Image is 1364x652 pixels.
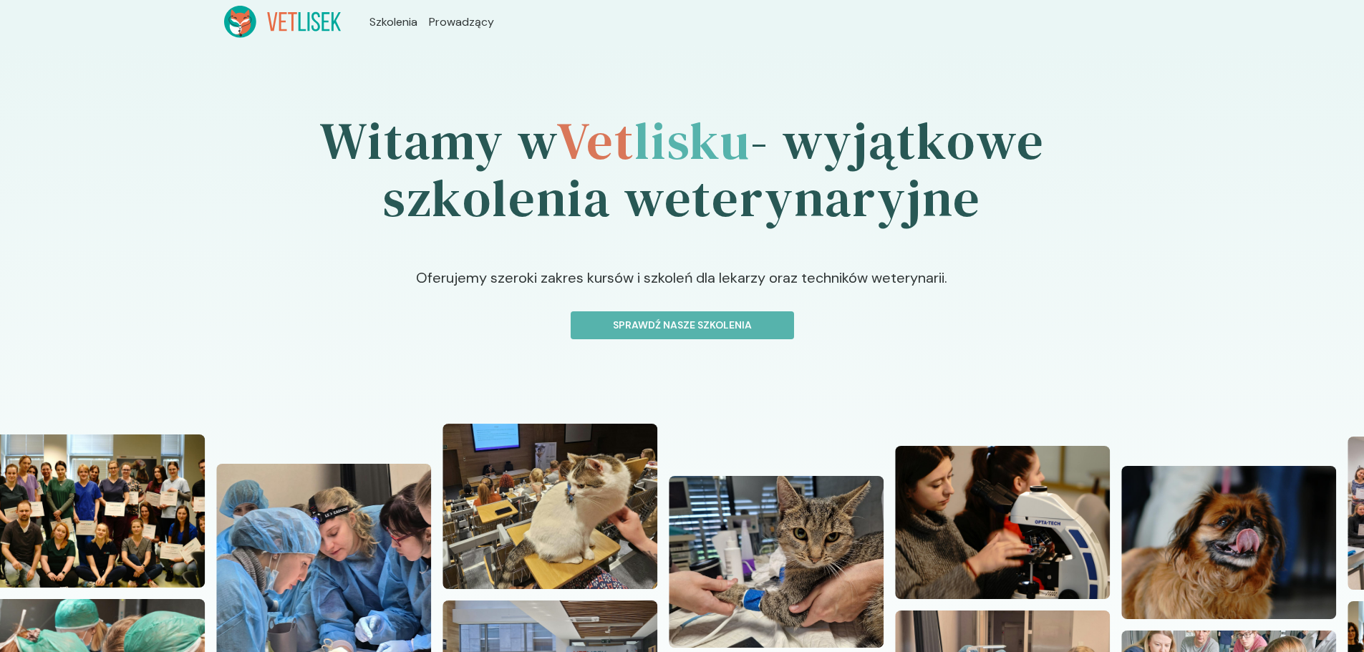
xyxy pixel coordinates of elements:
[634,105,750,176] span: lisku
[583,318,782,333] p: Sprawdź nasze szkolenia
[429,14,494,31] a: Prowadzący
[228,267,1137,311] p: Oferujemy szeroki zakres kursów i szkoleń dla lekarzy oraz techników weterynarii.
[669,476,884,648] img: Z2WOuJbqstJ98vaF_20221127_125425.jpg
[224,72,1141,267] h1: Witamy w - wyjątkowe szkolenia weterynaryjne
[1121,466,1336,619] img: Z2WOn5bqstJ98vZ7_DSC06617.JPG
[442,424,657,589] img: Z2WOx5bqstJ98vaI_20240512_101618.jpg
[571,311,794,339] button: Sprawdź nasze szkolenia
[369,14,417,31] a: Szkolenia
[895,446,1110,599] img: Z2WOrpbqstJ98vaB_DSC04907.JPG
[556,105,634,176] span: Vet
